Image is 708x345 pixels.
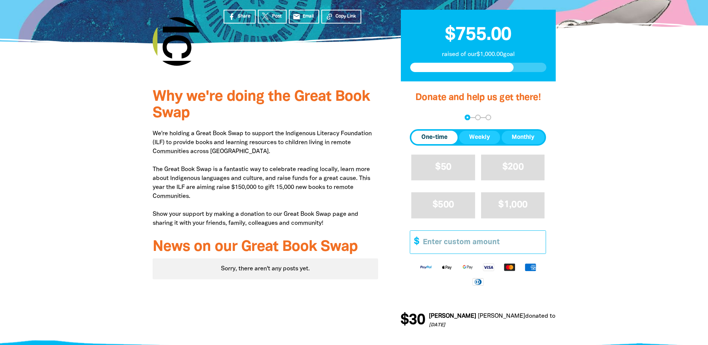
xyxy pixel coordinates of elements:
img: Visa logo [478,263,499,271]
span: Email [303,13,314,20]
button: Copy Link [321,10,361,24]
div: Paginated content [153,258,378,279]
button: $500 [411,192,475,218]
span: Post [272,13,281,20]
p: [DATE] [428,322,651,329]
span: Weekly [469,133,490,142]
button: One-time [411,131,458,144]
img: Google Pay logo [457,263,478,271]
button: Navigate to step 2 of 3 to enter your details [475,115,481,120]
p: raised of our $1,000.00 goal [410,50,546,59]
h3: News on our Great Book Swap [153,239,378,255]
i: email [293,13,300,21]
img: Apple Pay logo [436,263,457,271]
button: Monthly [502,131,545,144]
span: $755.00 [445,27,511,44]
em: [PERSON_NAME] [477,314,525,319]
a: [PERSON_NAME] [PERSON_NAME] [555,314,651,319]
span: $1,000 [498,201,527,209]
span: $ [410,231,419,254]
span: donated to [525,314,555,319]
button: $50 [411,155,475,180]
button: Weekly [459,131,500,144]
span: Copy Link [336,13,356,20]
span: $30 [400,313,425,328]
img: American Express logo [520,263,541,271]
button: $1,000 [481,192,545,218]
a: emailEmail [289,10,319,24]
span: $200 [502,163,524,171]
img: Diners Club logo [468,277,489,286]
em: [PERSON_NAME] [428,314,476,319]
span: One-time [421,133,447,142]
span: Donate and help us get there! [415,93,541,102]
div: Sorry, there aren't any posts yet. [153,258,378,279]
button: $200 [481,155,545,180]
p: We're holding a Great Book Swap to support the Indigenous Literacy Foundation (ILF) to provide bo... [153,129,378,228]
span: Monthly [512,133,534,142]
button: Navigate to step 3 of 3 to enter your payment details [486,115,491,120]
div: Donation frequency [410,129,546,146]
img: Mastercard logo [499,263,520,271]
span: $50 [435,163,451,171]
a: Post [258,10,287,24]
input: Enter custom amount [418,231,546,254]
div: Available payment methods [410,257,546,292]
a: Share [224,10,256,24]
button: Navigate to step 1 of 3 to enter your donation amount [465,115,470,120]
span: Why we're doing the Great Book Swap [153,90,370,120]
img: Paypal logo [415,263,436,271]
div: Donation stream [400,308,555,340]
span: Share [238,13,250,20]
span: $500 [433,201,454,209]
